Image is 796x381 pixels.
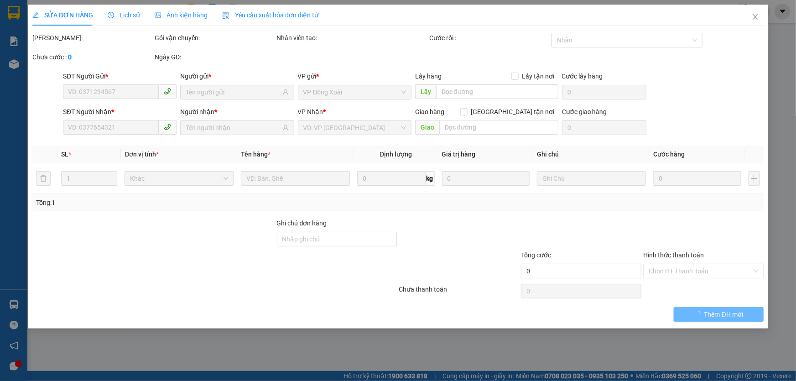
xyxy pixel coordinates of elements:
[429,33,550,43] div: Cước rồi :
[521,251,551,259] span: Tổng cước
[562,120,646,135] input: Cước giao hàng
[749,171,760,186] button: plus
[32,52,153,62] div: Chưa cước :
[186,87,280,97] input: Tên người gửi
[653,151,685,158] span: Cước hàng
[436,84,558,99] input: Dọc đường
[32,12,39,18] span: edit
[380,151,412,158] span: Định lượng
[108,11,140,19] span: Lịch sử
[61,151,68,158] span: SL
[222,11,318,19] span: Yêu cầu xuất hóa đơn điện tử
[743,5,768,30] button: Close
[277,33,428,43] div: Nhân viên tạo:
[468,107,558,117] span: [GEOGRAPHIC_DATA] tận nơi
[398,284,520,300] div: Chưa thanh toán
[186,123,280,133] input: Tên người nhận
[533,146,650,163] th: Ghi chú
[674,307,764,322] button: Thêm ĐH mới
[426,171,435,186] span: kg
[155,33,275,43] div: Gói vận chuyển:
[68,53,72,61] b: 0
[282,125,289,131] span: user
[442,171,530,186] input: 0
[241,151,271,158] span: Tên hàng
[694,311,704,317] span: loading
[125,151,159,158] span: Đơn vị tính
[180,107,294,117] div: Người nhận
[36,171,51,186] button: delete
[277,219,327,227] label: Ghi chú đơn hàng
[442,151,476,158] span: Giá trị hàng
[241,171,350,186] input: VD: Bàn, Ghế
[303,85,406,99] span: VP Đồng Xoài
[298,108,323,115] span: VP Nhận
[164,123,171,130] span: phone
[282,89,289,95] span: user
[519,71,558,81] span: Lấy tận nơi
[643,251,704,259] label: Hình thức thanh toán
[277,232,397,246] input: Ghi chú đơn hàng
[36,198,307,208] div: Tổng: 1
[155,52,275,62] div: Ngày GD:
[439,120,558,135] input: Dọc đường
[155,12,161,18] span: picture
[537,171,646,186] input: Ghi Chú
[415,73,442,80] span: Lấy hàng
[222,12,229,19] img: icon
[155,11,208,19] span: Ảnh kiện hàng
[415,84,436,99] span: Lấy
[130,172,228,185] span: Khác
[653,171,741,186] input: 0
[63,107,177,117] div: SĐT Người Nhận
[704,309,743,319] span: Thêm ĐH mới
[298,71,411,81] div: VP gửi
[32,11,93,19] span: SỬA ĐƠN HÀNG
[108,12,114,18] span: clock-circle
[562,73,603,80] label: Cước lấy hàng
[164,88,171,95] span: phone
[562,108,607,115] label: Cước giao hàng
[63,71,177,81] div: SĐT Người Gửi
[415,120,439,135] span: Giao
[752,13,759,21] span: close
[32,33,153,43] div: [PERSON_NAME]:
[180,71,294,81] div: Người gửi
[415,108,444,115] span: Giao hàng
[562,85,646,99] input: Cước lấy hàng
